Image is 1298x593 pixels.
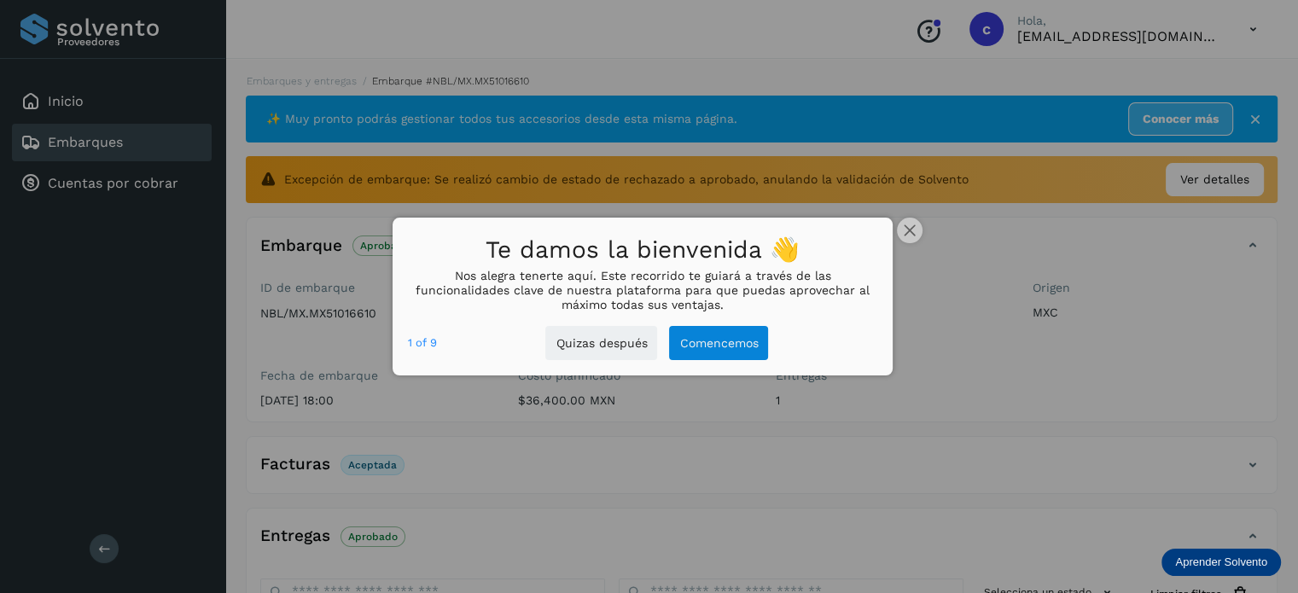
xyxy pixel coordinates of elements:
[1175,555,1267,569] p: Aprender Solvento
[393,218,893,376] div: Te damos la bienvenida 👋Nos alegra tenerte aquí. Este recorrido te guiará a través de las funcion...
[545,326,657,361] button: Quizas después
[408,334,437,352] div: 1 of 9
[408,269,877,311] p: Nos alegra tenerte aquí. Este recorrido te guiará a través de las funcionalidades clave de nuestr...
[408,231,877,270] h1: Te damos la bienvenida 👋
[669,326,768,361] button: Comencemos
[897,218,923,243] button: close,
[1161,549,1281,576] div: Aprender Solvento
[408,334,437,352] div: step 1 of 9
